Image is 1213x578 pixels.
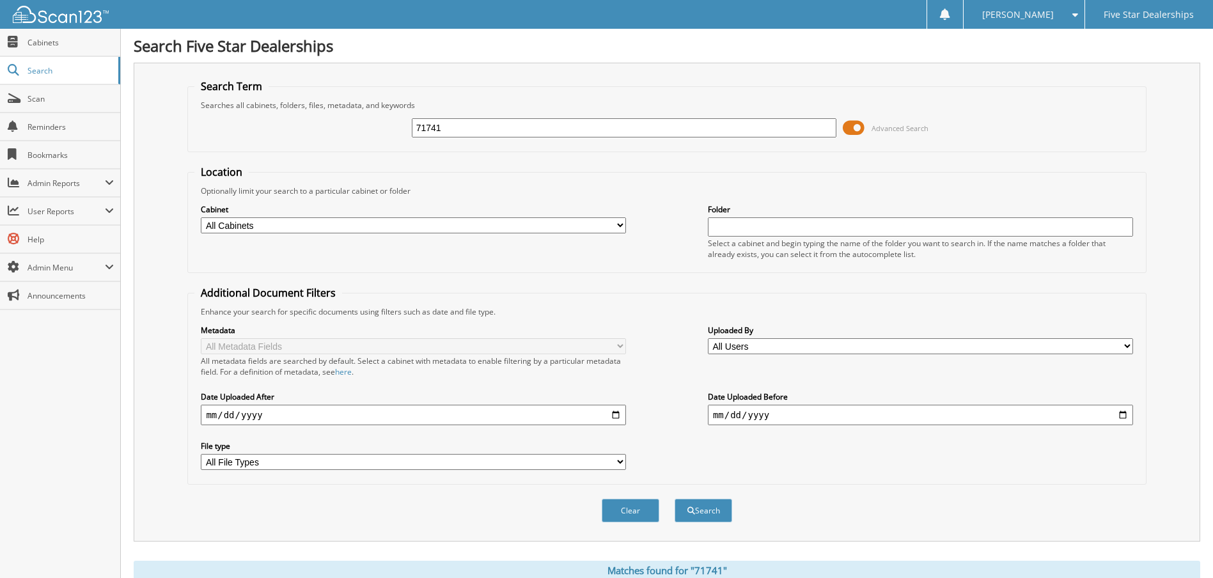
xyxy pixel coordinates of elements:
button: Clear [602,499,659,522]
span: Bookmarks [27,150,114,160]
span: Admin Menu [27,262,105,273]
span: Five Star Dealerships [1104,11,1194,19]
span: Help [27,234,114,245]
span: [PERSON_NAME] [982,11,1054,19]
h1: Search Five Star Dealerships [134,35,1200,56]
label: Uploaded By [708,325,1133,336]
span: Admin Reports [27,178,105,189]
span: Announcements [27,290,114,301]
legend: Additional Document Filters [194,286,342,300]
span: Search [27,65,112,76]
label: File type [201,441,626,451]
div: Optionally limit your search to a particular cabinet or folder [194,185,1139,196]
legend: Location [194,165,249,179]
input: start [201,405,626,425]
span: Advanced Search [872,123,928,133]
legend: Search Term [194,79,269,93]
span: Cabinets [27,37,114,48]
label: Metadata [201,325,626,336]
div: Searches all cabinets, folders, files, metadata, and keywords [194,100,1139,111]
div: Select a cabinet and begin typing the name of the folder you want to search in. If the name match... [708,238,1133,260]
div: All metadata fields are searched by default. Select a cabinet with metadata to enable filtering b... [201,355,626,377]
span: Scan [27,93,114,104]
img: scan123-logo-white.svg [13,6,109,23]
input: end [708,405,1133,425]
label: Date Uploaded Before [708,391,1133,402]
span: User Reports [27,206,105,217]
label: Cabinet [201,204,626,215]
span: Reminders [27,121,114,132]
label: Date Uploaded After [201,391,626,402]
label: Folder [708,204,1133,215]
a: here [335,366,352,377]
button: Search [675,499,732,522]
div: Enhance your search for specific documents using filters such as date and file type. [194,306,1139,317]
